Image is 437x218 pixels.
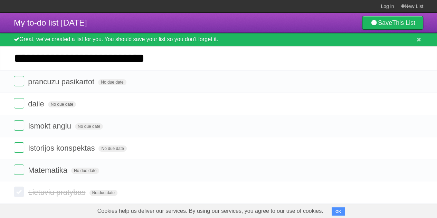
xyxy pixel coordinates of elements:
[75,123,103,130] span: No due date
[362,16,423,30] a: SaveThis List
[14,120,24,131] label: Done
[14,98,24,108] label: Done
[89,190,117,196] span: No due date
[28,77,96,86] span: prancuzu pasikartot
[48,101,76,107] span: No due date
[332,207,345,216] button: OK
[28,144,96,152] span: Istorijos konspektas
[91,204,330,218] span: Cookies help us deliver our services. By using our services, you agree to our use of cookies.
[28,99,46,108] span: daile
[28,166,69,174] span: Matematika
[14,187,24,197] label: Done
[28,188,87,197] span: Lietuviu pratybas
[14,164,24,175] label: Done
[14,76,24,86] label: Done
[98,79,126,85] span: No due date
[14,18,87,27] span: My to-do list [DATE]
[98,145,126,152] span: No due date
[71,168,99,174] span: No due date
[28,122,73,130] span: Ismokt anglu
[14,142,24,153] label: Done
[392,19,415,26] b: This List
